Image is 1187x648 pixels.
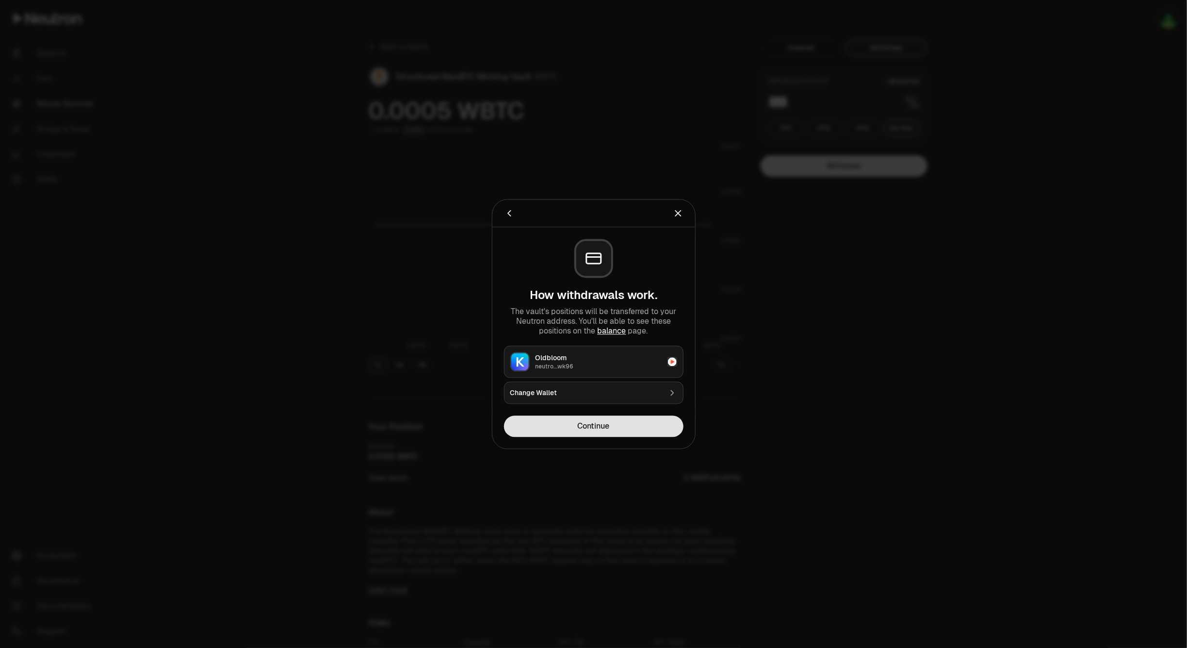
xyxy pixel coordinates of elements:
div: How withdrawals work. [504,287,683,303]
img: Neutron Logo [668,357,677,366]
div: The vault's positions will be transferred to your Neutron address. You'll be able to see these po... [504,307,683,336]
button: Back [504,206,515,220]
div: neutro...wk96 [536,363,662,370]
div: Change Wallet [510,388,662,398]
button: Change Wallet [504,382,683,404]
button: Close [673,206,683,220]
button: Continue [504,415,683,437]
a: balance [598,326,626,336]
img: Keplr [511,353,529,370]
div: Oldbloom [536,353,662,363]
